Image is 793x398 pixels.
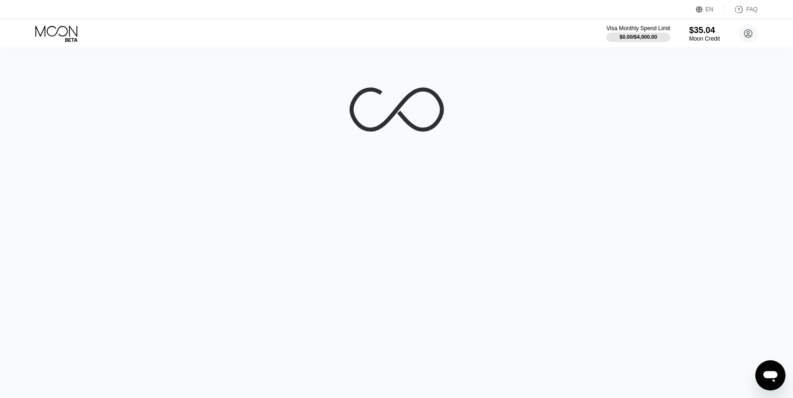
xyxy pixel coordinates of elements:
div: $35.04 [689,25,720,35]
div: FAQ [725,5,758,14]
div: Visa Monthly Spend Limit$0.00/$4,000.00 [606,25,670,42]
div: $35.04Moon Credit [689,25,720,42]
div: Visa Monthly Spend Limit [606,25,670,32]
iframe: Schaltfläche zum Öffnen des Messaging-Fensters [755,360,785,390]
div: FAQ [746,6,758,13]
div: EN [696,5,725,14]
div: EN [706,6,714,13]
div: Moon Credit [689,35,720,42]
div: $0.00 / $4,000.00 [619,34,657,40]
